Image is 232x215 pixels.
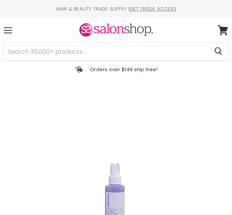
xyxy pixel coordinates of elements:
a: GET TRADE ACCESS [130,5,176,12]
p: Orders over $149 ship free! [90,66,158,73]
form: Product [3,42,229,61]
button: Search [208,43,228,60]
input: Search [4,43,208,60]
